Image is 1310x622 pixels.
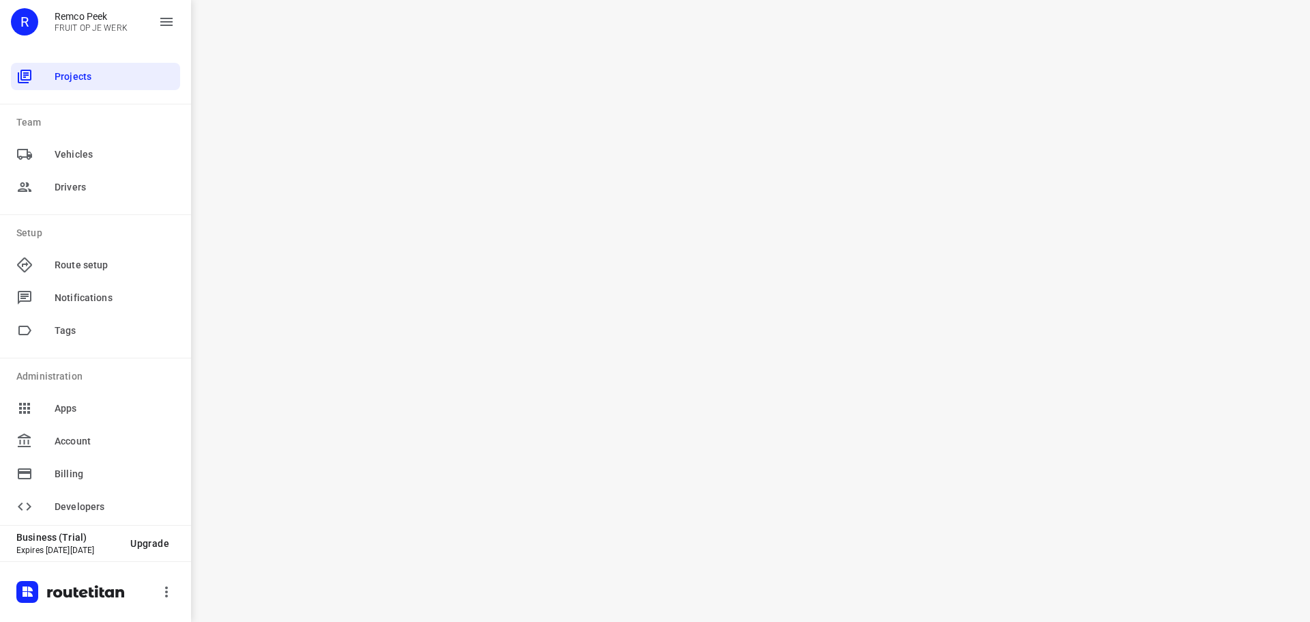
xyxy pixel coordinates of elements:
span: Projects [55,70,175,84]
p: Expires [DATE][DATE] [16,546,119,555]
p: Business (Trial) [16,532,119,543]
span: Apps [55,401,175,416]
span: Billing [55,467,175,481]
span: Developers [55,500,175,514]
span: Notifications [55,291,175,305]
div: Drivers [11,173,180,201]
span: Tags [55,324,175,338]
span: Route setup [55,258,175,272]
span: Drivers [55,180,175,195]
div: Billing [11,460,180,487]
span: Upgrade [130,538,169,549]
p: Administration [16,369,180,384]
p: FRUIT OP JE WERK [55,23,128,33]
span: Vehicles [55,147,175,162]
button: Upgrade [119,531,180,556]
div: Vehicles [11,141,180,168]
div: Tags [11,317,180,344]
div: Projects [11,63,180,90]
div: Notifications [11,284,180,311]
p: Team [16,115,180,130]
span: Account [55,434,175,449]
p: Setup [16,226,180,240]
div: Route setup [11,251,180,279]
div: Account [11,427,180,455]
div: Developers [11,493,180,520]
div: R [11,8,38,36]
div: Apps [11,395,180,422]
p: Remco Peek [55,11,128,22]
